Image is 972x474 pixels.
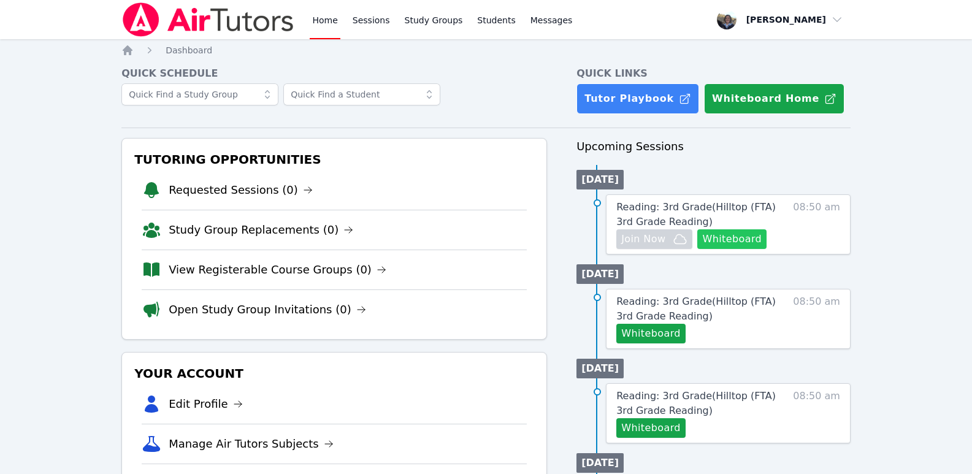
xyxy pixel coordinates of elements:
[576,359,624,378] li: [DATE]
[616,201,776,227] span: Reading: 3rd Grade ( Hilltop (FTA) 3rd Grade Reading )
[576,66,851,81] h4: Quick Links
[283,83,440,105] input: Quick Find a Student
[576,264,624,284] li: [DATE]
[169,435,334,453] a: Manage Air Tutors Subjects
[169,261,386,278] a: View Registerable Course Groups (0)
[166,45,212,55] span: Dashboard
[121,83,278,105] input: Quick Find a Study Group
[793,200,840,249] span: 08:50 am
[616,296,776,322] span: Reading: 3rd Grade ( Hilltop (FTA) 3rd Grade Reading )
[704,83,844,114] button: Whiteboard Home
[616,390,776,416] span: Reading: 3rd Grade ( Hilltop (FTA) 3rd Grade Reading )
[169,301,366,318] a: Open Study Group Invitations (0)
[169,221,353,239] a: Study Group Replacements (0)
[530,14,573,26] span: Messages
[121,66,547,81] h4: Quick Schedule
[576,138,851,155] h3: Upcoming Sessions
[616,229,692,249] button: Join Now
[793,389,840,438] span: 08:50 am
[616,389,784,418] a: Reading: 3rd Grade(Hilltop (FTA) 3rd Grade Reading)
[616,324,686,343] button: Whiteboard
[121,2,295,37] img: Air Tutors
[132,362,537,384] h3: Your Account
[166,44,212,56] a: Dashboard
[169,396,243,413] a: Edit Profile
[621,232,665,247] span: Join Now
[616,418,686,438] button: Whiteboard
[576,453,624,473] li: [DATE]
[616,200,784,229] a: Reading: 3rd Grade(Hilltop (FTA) 3rd Grade Reading)
[697,229,767,249] button: Whiteboard
[121,44,851,56] nav: Breadcrumb
[169,182,313,199] a: Requested Sessions (0)
[576,170,624,189] li: [DATE]
[132,148,537,170] h3: Tutoring Opportunities
[793,294,840,343] span: 08:50 am
[576,83,699,114] a: Tutor Playbook
[616,294,784,324] a: Reading: 3rd Grade(Hilltop (FTA) 3rd Grade Reading)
